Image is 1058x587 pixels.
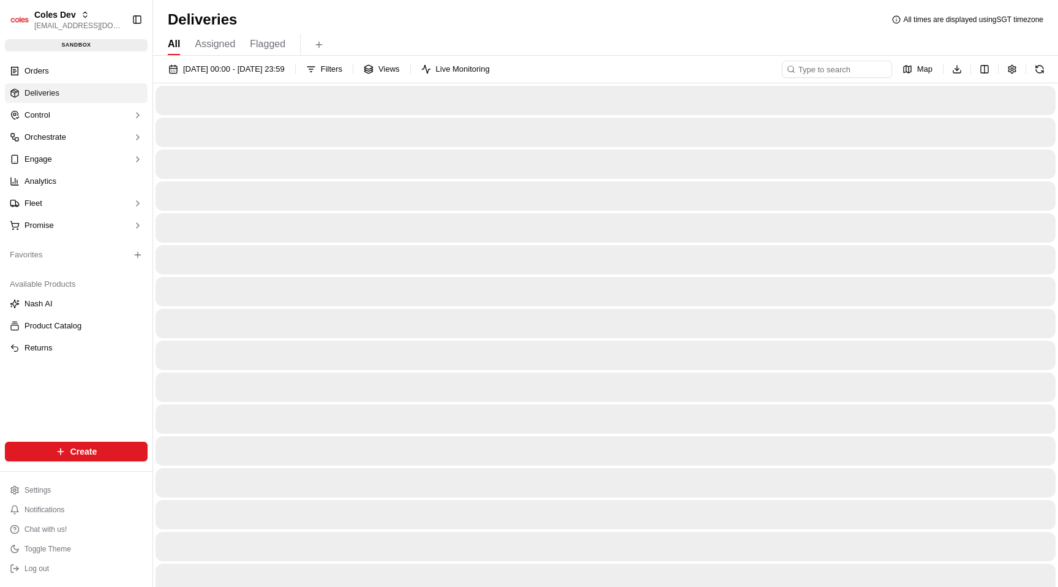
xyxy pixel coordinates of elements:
[10,343,143,354] a: Returns
[10,320,143,331] a: Product Catalog
[5,521,148,538] button: Chat with us!
[5,105,148,125] button: Control
[5,5,127,34] button: Coles DevColes Dev[EMAIL_ADDRESS][DOMAIN_NAME]
[5,61,148,81] a: Orders
[24,485,51,495] span: Settings
[5,39,148,51] div: sandbox
[1031,61,1048,78] button: Refresh
[358,61,405,78] button: Views
[5,316,148,336] button: Product Catalog
[168,37,180,51] span: All
[903,15,1043,25] span: All times are displayed using SGT timezone
[5,245,148,265] div: Favorites
[5,172,148,191] a: Analytics
[5,338,148,358] button: Returns
[5,294,148,314] button: Nash AI
[24,176,56,187] span: Analytics
[5,216,148,235] button: Promise
[24,564,49,574] span: Log out
[24,198,42,209] span: Fleet
[34,21,122,31] button: [EMAIL_ADDRESS][DOMAIN_NAME]
[782,61,892,78] input: Type to search
[250,37,285,51] span: Flagged
[5,127,148,147] button: Orchestrate
[24,525,67,534] span: Chat with us!
[5,83,148,103] a: Deliveries
[24,88,59,99] span: Deliveries
[378,64,399,75] span: Views
[897,61,938,78] button: Map
[183,64,285,75] span: [DATE] 00:00 - [DATE] 23:59
[24,66,49,77] span: Orders
[5,194,148,213] button: Fleet
[416,61,495,78] button: Live Monitoring
[24,320,81,331] span: Product Catalog
[10,298,143,309] a: Nash AI
[24,132,66,143] span: Orchestrate
[436,64,490,75] span: Live Monitoring
[5,150,148,169] button: Engage
[34,9,76,21] button: Coles Dev
[24,220,54,231] span: Promise
[24,505,64,515] span: Notifications
[10,10,29,29] img: Coles Dev
[5,540,148,558] button: Toggle Theme
[301,61,348,78] button: Filters
[321,64,342,75] span: Filters
[24,154,52,165] span: Engage
[24,110,50,121] span: Control
[917,64,932,75] span: Map
[163,61,290,78] button: [DATE] 00:00 - [DATE] 23:59
[5,482,148,499] button: Settings
[24,343,53,354] span: Returns
[5,560,148,577] button: Log out
[195,37,235,51] span: Assigned
[70,445,97,458] span: Create
[5,501,148,518] button: Notifications
[5,442,148,461] button: Create
[168,10,237,29] h1: Deliveries
[24,544,71,554] span: Toggle Theme
[24,298,53,309] span: Nash AI
[5,275,148,294] div: Available Products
